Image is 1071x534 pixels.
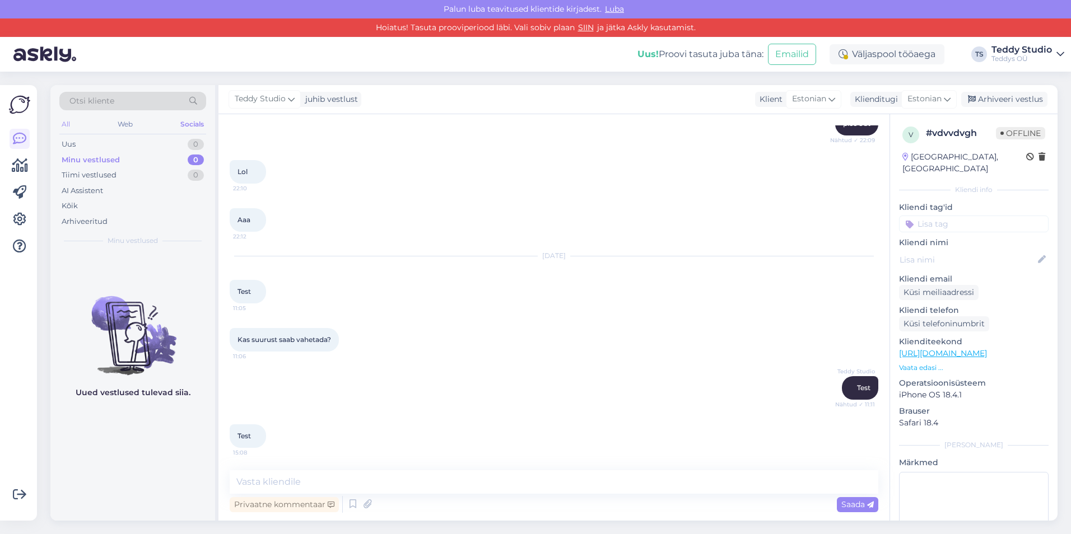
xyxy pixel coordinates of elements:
[899,336,1049,348] p: Klienditeekond
[62,185,103,196] div: AI Assistent
[792,93,826,105] span: Estonian
[841,499,874,509] span: Saada
[899,348,987,358] a: [URL][DOMAIN_NAME]
[926,127,996,140] div: # vdvvdvgh
[899,377,1049,389] p: Operatsioonisüsteem
[830,136,875,144] span: Nähtud ✓ 22:09
[637,48,763,61] div: Proovi tasuta juba täna:
[637,49,659,59] b: Uus!
[850,93,898,105] div: Klienditugi
[991,45,1064,63] a: Teddy StudioTeddys OÜ
[899,285,979,300] div: Küsi meiliaadressi
[188,170,204,181] div: 0
[899,185,1049,195] div: Kliendi info
[971,46,987,62] div: TS
[233,232,275,241] span: 22:12
[899,316,989,331] div: Küsi telefoninumbrit
[899,389,1049,401] p: iPhone OS 18.4.1
[902,151,1026,175] div: [GEOGRAPHIC_DATA], [GEOGRAPHIC_DATA]
[900,254,1036,266] input: Lisa nimi
[233,448,275,457] span: 15:08
[62,200,78,212] div: Kõik
[238,432,251,440] span: Test
[857,383,870,392] span: Test
[301,93,358,105] div: juhib vestlust
[238,335,331,344] span: Kas suurust saab vahetada?
[996,127,1045,139] span: Offline
[69,95,114,107] span: Otsi kliente
[899,202,1049,213] p: Kliendi tag'id
[62,170,117,181] div: Tiimi vestlused
[602,4,627,14] span: Luba
[9,94,30,115] img: Askly Logo
[188,154,204,166] div: 0
[991,54,1052,63] div: Teddys OÜ
[62,154,120,166] div: Minu vestlused
[899,363,1049,373] p: Vaata edasi ...
[768,44,816,65] button: Emailid
[575,22,597,32] a: SIIN
[233,304,275,312] span: 11:05
[899,305,1049,316] p: Kliendi telefon
[909,130,913,139] span: v
[235,93,286,105] span: Teddy Studio
[961,92,1047,107] div: Arhiveeri vestlus
[833,400,875,409] span: Nähtud ✓ 11:11
[899,440,1049,450] div: [PERSON_NAME]
[188,139,204,150] div: 0
[899,457,1049,469] p: Märkmed
[991,45,1052,54] div: Teddy Studio
[115,117,135,132] div: Web
[899,405,1049,417] p: Brauser
[230,251,878,261] div: [DATE]
[238,216,250,224] span: Aaa
[233,184,275,193] span: 22:10
[62,139,76,150] div: Uus
[833,367,875,376] span: Teddy Studio
[62,216,108,227] div: Arhiveeritud
[830,44,944,64] div: Väljaspool tööaega
[233,352,275,360] span: 11:06
[899,237,1049,249] p: Kliendi nimi
[907,93,942,105] span: Estonian
[50,276,215,377] img: No chats
[59,117,72,132] div: All
[899,216,1049,232] input: Lisa tag
[178,117,206,132] div: Socials
[755,93,783,105] div: Klient
[108,236,158,246] span: Minu vestlused
[230,497,339,512] div: Privaatne kommentaar
[76,387,190,399] p: Uued vestlused tulevad siia.
[238,287,251,296] span: Test
[899,273,1049,285] p: Kliendi email
[238,167,248,176] span: Lol
[899,417,1049,429] p: Safari 18.4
